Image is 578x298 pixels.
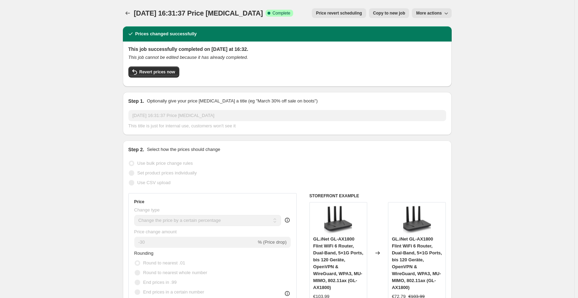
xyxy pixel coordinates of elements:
[123,8,133,18] button: Price change jobs
[139,69,175,75] span: Revert prices now
[134,237,256,248] input: -15
[403,206,431,234] img: 41YJcGHPRAL._AC_SL1000_80x.jpg
[284,217,291,224] div: help
[373,10,405,16] span: Copy to new job
[134,251,154,256] span: Rounding
[128,66,179,78] button: Revert prices now
[392,236,442,290] span: GL.iNet GL-AX1800 Flint WiFi 6 Router, Dual-Band, 5×1G Ports, bis 120 Geräte, OpenVPN & WireGuard...
[128,110,446,121] input: 30% off holiday sale
[143,289,204,295] span: End prices in a certain number
[128,146,144,153] h2: Step 2.
[324,206,352,234] img: 41YJcGHPRAL._AC_SL1000_80x.jpg
[272,10,290,16] span: Complete
[143,260,185,265] span: Round to nearest .01
[128,123,236,128] span: This title is just for internal use, customers won't see it
[128,46,446,53] h2: This job successfully completed on [DATE] at 16:32.
[137,180,171,185] span: Use CSV upload
[128,55,248,60] i: This job cannot be edited because it has already completed.
[128,98,144,105] h2: Step 1.
[309,193,446,199] h6: STOREFRONT EXAMPLE
[316,10,362,16] span: Price revert scheduling
[134,207,160,213] span: Change type
[134,229,177,234] span: Price change amount
[313,236,363,290] span: GL.iNet GL-AX1800 Flint WiFi 6 Router, Dual-Band, 5×1G Ports, bis 120 Geräte, OpenVPN & WireGuard...
[135,30,197,37] h2: Prices changed successfully
[412,8,451,18] button: More actions
[147,98,317,105] p: Optionally give your price [MEDICAL_DATA] a title (eg "March 30% off sale on boots")
[137,161,193,166] span: Use bulk price change rules
[143,270,207,275] span: Round to nearest whole number
[143,280,177,285] span: End prices in .99
[312,8,366,18] button: Price revert scheduling
[369,8,409,18] button: Copy to new job
[137,170,197,175] span: Set product prices individually
[258,240,287,245] span: % (Price drop)
[147,146,220,153] p: Select how the prices should change
[134,9,263,17] span: [DATE] 16:31:37 Price [MEDICAL_DATA]
[134,199,144,205] h3: Price
[416,10,442,16] span: More actions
